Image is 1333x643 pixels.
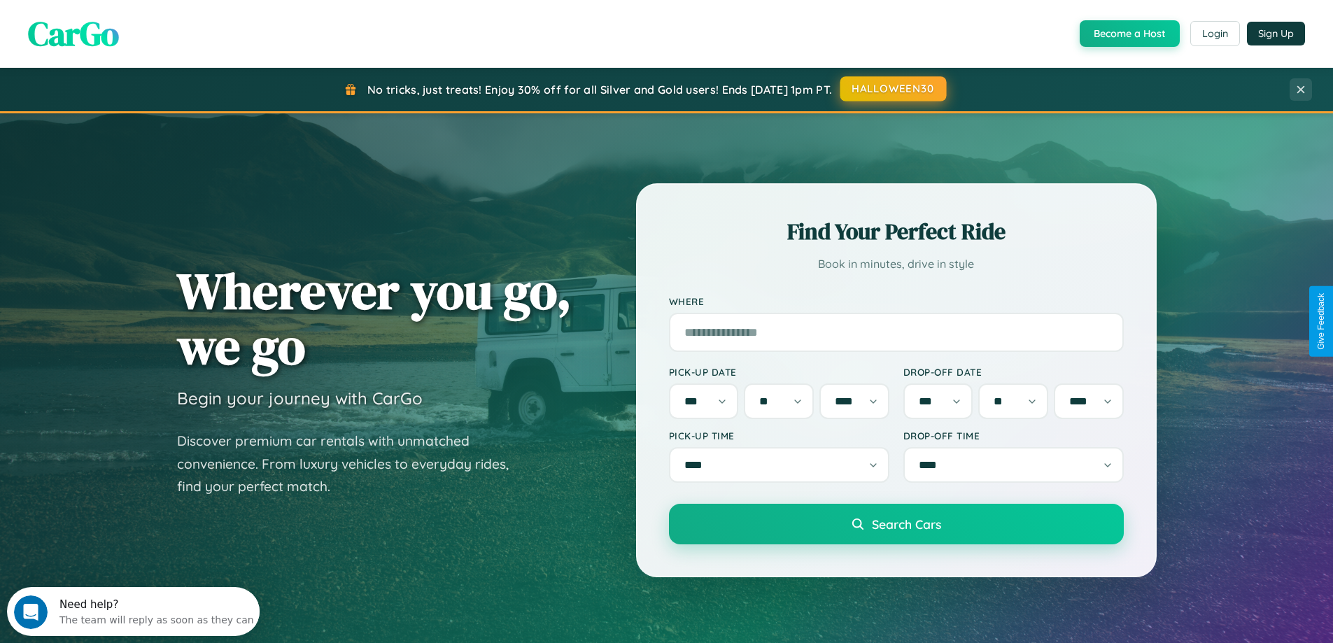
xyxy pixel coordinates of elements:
[669,366,889,378] label: Pick-up Date
[903,430,1124,441] label: Drop-off Time
[177,430,527,498] p: Discover premium car rentals with unmatched convenience. From luxury vehicles to everyday rides, ...
[14,595,48,629] iframe: Intercom live chat
[367,83,832,97] span: No tricks, just treats! Enjoy 30% off for all Silver and Gold users! Ends [DATE] 1pm PT.
[177,263,572,374] h1: Wherever you go, we go
[1080,20,1180,47] button: Become a Host
[7,587,260,636] iframe: Intercom live chat discovery launcher
[903,366,1124,378] label: Drop-off Date
[52,12,247,23] div: Need help?
[1316,293,1326,350] div: Give Feedback
[669,254,1124,274] p: Book in minutes, drive in style
[1190,21,1240,46] button: Login
[669,216,1124,247] h2: Find Your Perfect Ride
[52,23,247,38] div: The team will reply as soon as they can
[177,388,423,409] h3: Begin your journey with CarGo
[6,6,260,44] div: Open Intercom Messenger
[840,76,947,101] button: HALLOWEEN30
[1247,22,1305,45] button: Sign Up
[669,430,889,441] label: Pick-up Time
[669,504,1124,544] button: Search Cars
[669,295,1124,307] label: Where
[28,10,119,57] span: CarGo
[872,516,941,532] span: Search Cars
